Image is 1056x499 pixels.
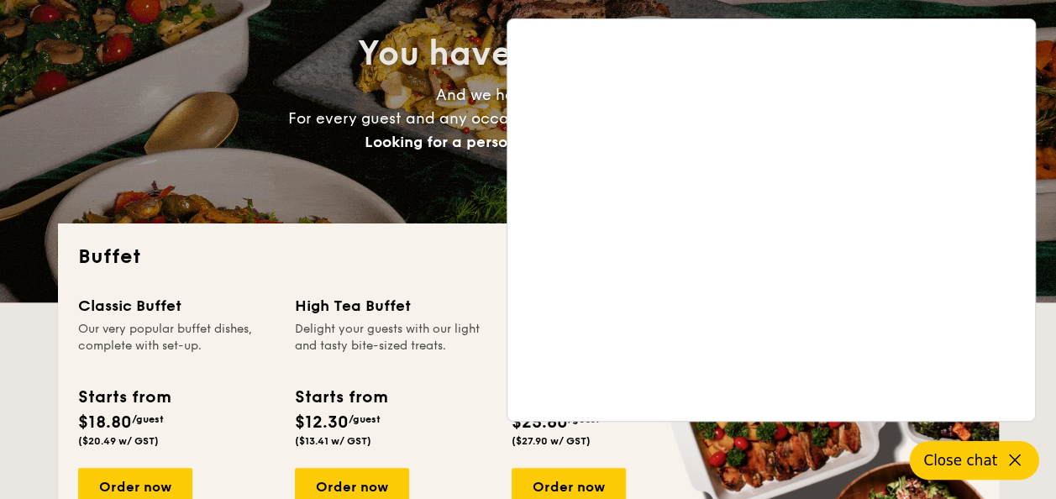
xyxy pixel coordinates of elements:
div: Our very popular buffet dishes, complete with set-up. [78,321,275,371]
span: /guest [132,413,164,425]
span: $25.60 [512,412,568,433]
h2: Buffet [78,244,979,271]
span: Looking for a personalised touch? [365,133,615,151]
span: ($20.49 w/ GST) [78,435,159,447]
span: $18.80 [78,412,132,433]
span: And we have great food. For every guest and any occasion, there’s always room for Grain. [288,86,769,151]
span: Close chat [923,452,997,469]
span: /guest [349,413,381,425]
div: Starts from [295,385,386,410]
button: Close chat [910,441,1039,480]
div: High Tea Buffet [295,294,491,318]
span: ($27.90 w/ GST) [512,435,591,447]
span: You have good taste [358,34,698,74]
div: Starts from [78,385,170,410]
span: ($13.41 w/ GST) [295,435,371,447]
div: Classic Buffet [78,294,275,318]
div: Delight your guests with our light and tasty bite-sized treats. [295,321,491,371]
span: $12.30 [295,412,349,433]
